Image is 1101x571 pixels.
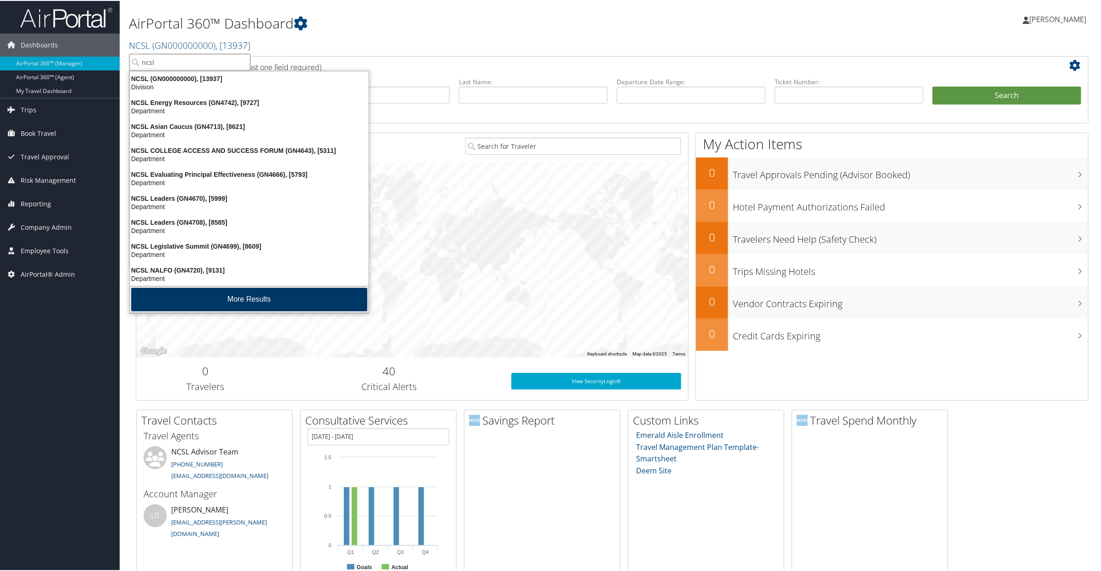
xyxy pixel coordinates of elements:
[143,379,267,392] h3: Travelers
[633,412,784,427] h2: Custom Links
[124,169,374,178] div: NCSL Evaluating Principal Effectiveness (GN4666), [5793]
[357,563,372,570] text: Goals
[124,146,374,154] div: NCSL COLLEGE ACCESS AND SUCCESS FORUM (GN4643), [5311]
[124,217,374,226] div: NCSL Leaders (GN4708), [8585]
[511,372,682,389] a: View SecurityLogic®
[143,57,1002,73] h2: Airtinerary Lookup
[124,193,374,202] div: NCSL Leaders (GN4670), [5999]
[124,106,374,114] div: Department
[21,215,72,238] span: Company Admin
[281,362,498,378] h2: 40
[933,86,1081,104] button: Search
[124,250,374,258] div: Department
[696,325,728,341] h2: 0
[733,324,1088,342] h3: Credit Cards Expiring
[124,98,374,106] div: NCSL Energy Resources (GN4742), [9727]
[21,168,76,191] span: Risk Management
[124,82,374,90] div: Division
[131,287,367,310] button: More Results
[21,98,36,121] span: Trips
[124,274,374,282] div: Department
[129,13,773,32] h1: AirPortal 360™ Dashboard
[21,239,69,262] span: Employee Tools
[281,379,498,392] h3: Critical Alerts
[129,53,250,70] input: Search Accounts
[329,483,331,489] tspan: 1
[124,74,374,82] div: NCSL (GN000000000), [13937]
[775,76,923,86] label: Ticket Number:
[124,226,374,234] div: Department
[637,441,759,463] a: Travel Management Plan Template- Smartsheet
[465,137,682,154] input: Search for Traveler
[372,548,379,554] text: Q2
[617,76,765,86] label: Departure Date Range:
[124,178,374,186] div: Department
[637,465,672,475] a: Deem Site
[391,563,408,570] text: Actual
[696,318,1088,350] a: 0Credit Cards Expiring
[143,362,267,378] h2: 0
[696,164,728,180] h2: 0
[637,429,724,439] a: Emerald Aisle Enrollment
[124,154,374,162] div: Department
[696,134,1088,153] h1: My Action Items
[733,163,1088,181] h3: Travel Approvals Pending (Advisor Booked)
[171,517,267,537] a: [EMAIL_ADDRESS][PERSON_NAME][DOMAIN_NAME]
[696,253,1088,285] a: 0Trips Missing Hotels
[348,548,354,554] text: Q1
[696,189,1088,221] a: 0Hotel Payment Authorizations Failed
[696,293,728,309] h2: 0
[139,445,290,483] li: NCSL Advisor Team
[672,350,685,355] a: Terms (opens in new tab)
[20,6,112,28] img: airportal-logo.png
[733,195,1088,213] h3: Hotel Payment Authorizations Failed
[152,38,215,51] span: ( GN000000000 )
[233,61,321,71] span: (at least one field required)
[21,33,58,56] span: Dashboards
[141,412,292,427] h2: Travel Contacts
[632,350,667,355] span: Map data ©2025
[21,121,56,144] span: Book Travel
[1023,5,1095,32] a: [PERSON_NAME]
[129,38,250,51] a: NCSL
[124,130,374,138] div: Department
[733,227,1088,245] h3: Travelers Need Help (Safety Check)
[1029,13,1086,23] span: [PERSON_NAME]
[469,414,480,425] img: domo-logo.png
[696,221,1088,253] a: 0Travelers Need Help (Safety Check)
[733,292,1088,309] h3: Vendor Contracts Expiring
[171,459,223,467] a: [PHONE_NUMBER]
[124,241,374,250] div: NCSL Legislative Summit (GN4699), [8609]
[301,76,450,86] label: First Name:
[139,503,290,541] li: [PERSON_NAME]
[124,122,374,130] div: NCSL Asian Caucus (GN4713), [8621]
[696,261,728,276] h2: 0
[397,548,404,554] text: Q3
[696,285,1088,318] a: 0Vendor Contracts Expiring
[696,196,728,212] h2: 0
[21,262,75,285] span: AirPortal® Admin
[21,192,51,215] span: Reporting
[305,412,456,427] h2: Consultative Services
[21,145,69,168] span: Travel Approval
[139,344,169,356] a: Open this area in Google Maps (opens a new window)
[422,548,429,554] text: Q4
[325,454,331,459] tspan: 1.5
[139,344,169,356] img: Google
[124,202,374,210] div: Department
[124,265,374,274] div: NCSL NALFO (GN4720), [9131]
[144,487,285,500] h3: Account Manager
[797,414,808,425] img: domo-logo.png
[733,260,1088,277] h3: Trips Missing Hotels
[144,429,285,442] h3: Travel Agents
[144,503,167,526] div: LB
[797,412,948,427] h2: Travel Spend Monthly
[459,76,608,86] label: Last Name:
[325,512,331,518] tspan: 0.5
[587,350,627,356] button: Keyboard shortcuts
[215,38,250,51] span: , [ 13937 ]
[469,412,620,427] h2: Savings Report
[329,542,331,547] tspan: 0
[171,471,268,479] a: [EMAIL_ADDRESS][DOMAIN_NAME]
[696,157,1088,189] a: 0Travel Approvals Pending (Advisor Booked)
